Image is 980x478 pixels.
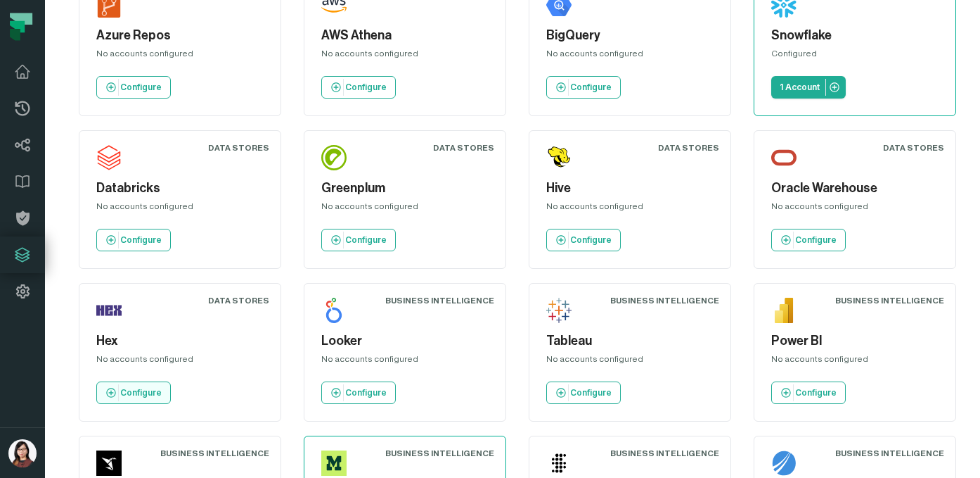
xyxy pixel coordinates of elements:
a: Configure [96,229,171,251]
div: Business Intelligence [610,295,719,306]
h5: Hex [96,332,264,351]
h5: Looker [321,332,489,351]
img: Sigma [96,451,122,476]
img: Greenplum [321,145,347,170]
div: No accounts configured [546,353,714,370]
div: No accounts configured [96,201,264,218]
img: Hex [96,298,122,323]
div: Configured [771,48,939,65]
p: Configure [570,82,612,93]
div: Business Intelligence [385,448,494,459]
h5: Databricks [96,179,264,198]
img: Hive [546,145,572,170]
img: Sisense [546,451,572,476]
div: No accounts configured [771,201,939,218]
a: Configure [771,229,846,251]
h5: BigQuery [546,26,714,45]
div: No accounts configured [546,201,714,218]
div: No accounts configured [546,48,714,65]
a: Configure [321,229,396,251]
div: Data Stores [208,142,269,153]
h5: Power BI [771,332,939,351]
h5: Tableau [546,332,714,351]
div: No accounts configured [321,48,489,65]
h5: Hive [546,179,714,198]
p: Configure [120,387,162,398]
div: No accounts configured [321,201,489,218]
div: Business Intelligence [385,295,494,306]
p: Configure [120,234,162,246]
p: Configure [345,387,387,398]
p: Configure [570,387,612,398]
img: Databricks [96,145,122,170]
div: No accounts configured [96,353,264,370]
h5: Oracle Warehouse [771,179,939,198]
a: Configure [321,76,396,99]
h5: AWS Athena [321,26,489,45]
p: Configure [570,234,612,246]
img: TDV [771,451,797,476]
div: No accounts configured [771,353,939,370]
div: Data Stores [208,295,269,306]
a: Configure [546,229,621,251]
div: Business Intelligence [835,448,944,459]
img: Power BI [771,298,797,323]
img: avatar of Trish Pham [8,439,37,467]
h5: Greenplum [321,179,489,198]
h5: Snowflake [771,26,939,45]
div: Business Intelligence [610,448,719,459]
div: Business Intelligence [835,295,944,306]
p: Configure [795,234,837,246]
img: Tableau [546,298,572,323]
div: No accounts configured [96,48,264,65]
p: Configure [795,387,837,398]
a: Configure [96,382,171,404]
div: Data Stores [433,142,494,153]
a: Configure [321,382,396,404]
a: 1 Account [771,76,846,99]
p: Configure [345,82,387,93]
p: Configure [345,234,387,246]
div: Data Stores [883,142,944,153]
a: Configure [546,76,621,99]
a: Configure [546,382,621,404]
div: No accounts configured [321,353,489,370]
a: Configure [771,382,846,404]
h5: Azure Repos [96,26,264,45]
img: Mode Analytics [321,451,347,476]
img: Oracle Warehouse [771,145,797,170]
div: Data Stores [658,142,719,153]
a: Configure [96,76,171,99]
div: Business Intelligence [160,448,269,459]
p: Configure [120,82,162,93]
p: 1 Account [780,82,820,93]
img: Looker [321,298,347,323]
